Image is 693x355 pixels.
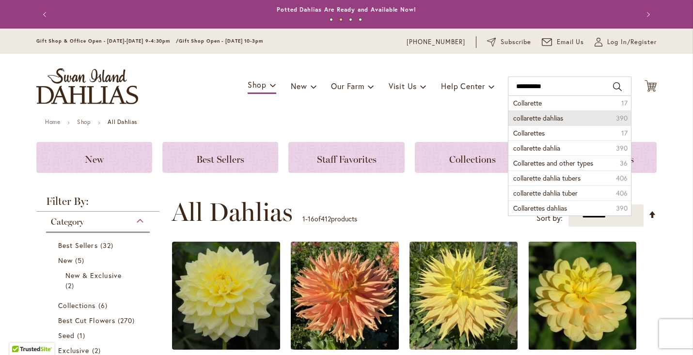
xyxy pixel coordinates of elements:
span: 5 [75,255,87,265]
a: Subscribe [487,37,531,47]
p: - of products [302,211,357,227]
button: 4 of 4 [359,18,362,21]
span: Collarettes [513,128,545,138]
img: AHOY MATEY [528,242,636,350]
a: store logo [36,68,138,104]
span: Help Center [441,81,485,91]
strong: Filter By: [36,196,159,212]
span: Collections [449,154,496,165]
a: Collections [415,142,531,173]
a: Seed [58,330,140,340]
a: Best Sellers [58,240,140,250]
strong: All Dahlias [108,118,137,125]
a: AHOY MATEY [528,342,636,352]
span: 16 [308,214,315,223]
a: New [58,255,140,265]
span: Category [51,216,84,227]
span: 1 [77,330,88,340]
span: Visit Us [389,81,417,91]
span: 270 [118,315,137,325]
button: Search [613,79,622,94]
span: 1 [302,214,305,223]
span: 2 [65,280,77,291]
span: All Dahlias [172,198,293,227]
span: 17 [621,128,628,138]
img: AC BEN [291,242,399,350]
span: Seed [58,331,75,340]
a: AC Jeri [409,342,518,352]
a: Best Cut Flowers [58,315,140,325]
span: 406 [616,173,628,183]
button: Next [637,5,657,24]
span: 6 [98,300,110,310]
span: New [291,81,307,91]
a: New &amp; Exclusive [65,270,133,291]
label: Sort by: [536,209,563,227]
span: Log In/Register [607,37,657,47]
span: 390 [616,203,628,213]
span: Collarettes and other types [513,158,593,168]
a: Collections [58,300,140,310]
span: Best Sellers [196,154,244,165]
a: Staff Favorites [288,142,404,173]
span: Collections [58,301,96,310]
span: 17 [621,98,628,108]
span: Gift Shop & Office Open - [DATE]-[DATE] 9-4:30pm / [36,38,179,44]
a: Log In/Register [595,37,657,47]
a: Best Sellers [162,142,278,173]
span: Staff Favorites [317,154,377,165]
a: Home [45,118,60,125]
span: 412 [321,214,331,223]
button: Previous [36,5,56,24]
span: Subscribe [501,37,531,47]
span: Best Sellers [58,241,98,250]
span: Best Cut Flowers [58,316,115,325]
span: collarette dahlia tubers [513,173,581,183]
span: 36 [620,158,628,168]
img: AC Jeri [409,242,518,350]
a: Shop [77,118,91,125]
span: New [85,154,104,165]
button: 1 of 4 [330,18,333,21]
span: Collarette [513,98,542,108]
span: Email Us [557,37,584,47]
a: Potted Dahlias Are Ready and Available Now! [277,6,416,13]
img: A-Peeling [172,242,280,350]
span: collarette dahlias [513,113,563,123]
a: A-Peeling [172,342,280,352]
a: [PHONE_NUMBER] [407,37,465,47]
span: collarette dahlia tuber [513,188,578,198]
span: Shop [248,79,267,90]
span: Exclusive [58,346,89,355]
span: 390 [616,143,628,153]
span: New & Exclusive [65,271,122,280]
span: collarette dahlia [513,143,560,153]
button: 2 of 4 [339,18,343,21]
a: AC BEN [291,342,399,352]
span: Gift Shop Open - [DATE] 10-3pm [179,38,263,44]
span: 406 [616,188,628,198]
a: New [36,142,152,173]
span: New [58,256,73,265]
span: 32 [100,240,116,250]
iframe: Launch Accessibility Center [7,321,34,348]
span: 390 [616,113,628,123]
span: Our Farm [331,81,364,91]
span: Collarettes dahlias [513,203,567,213]
a: Email Us [542,37,584,47]
button: 3 of 4 [349,18,352,21]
